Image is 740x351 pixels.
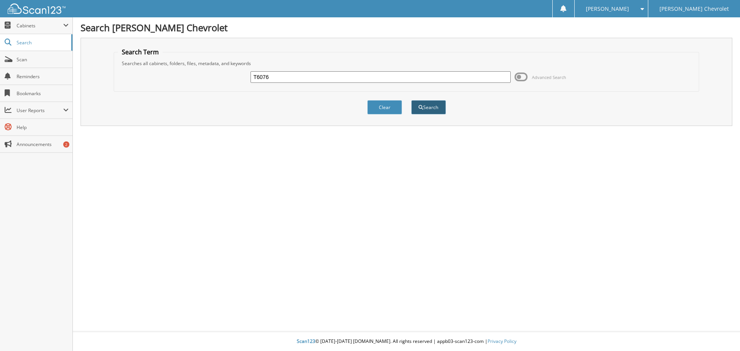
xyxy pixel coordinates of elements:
[17,22,63,29] span: Cabinets
[63,141,69,148] div: 2
[367,100,402,114] button: Clear
[488,338,516,344] a: Privacy Policy
[297,338,315,344] span: Scan123
[118,48,163,56] legend: Search Term
[118,60,695,67] div: Searches all cabinets, folders, files, metadata, and keywords
[17,124,69,131] span: Help
[17,73,69,80] span: Reminders
[17,56,69,63] span: Scan
[81,21,732,34] h1: Search [PERSON_NAME] Chevrolet
[73,332,740,351] div: © [DATE]-[DATE] [DOMAIN_NAME]. All rights reserved | appb03-scan123-com |
[586,7,629,11] span: [PERSON_NAME]
[532,74,566,80] span: Advanced Search
[17,141,69,148] span: Announcements
[411,100,446,114] button: Search
[17,90,69,97] span: Bookmarks
[659,7,729,11] span: [PERSON_NAME] Chevrolet
[17,39,67,46] span: Search
[17,107,63,114] span: User Reports
[8,3,66,14] img: scan123-logo-white.svg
